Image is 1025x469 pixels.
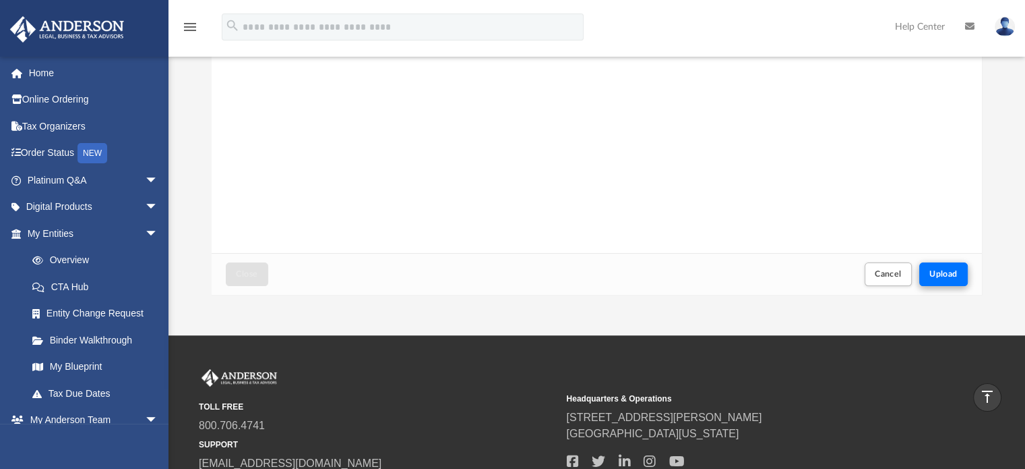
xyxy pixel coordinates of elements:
[19,327,179,354] a: Binder Walkthrough
[199,439,557,451] small: SUPPORT
[9,113,179,140] a: Tax Organizers
[19,354,172,381] a: My Blueprint
[9,140,179,167] a: Order StatusNEW
[226,263,268,286] button: Close
[973,383,1001,412] a: vertical_align_top
[9,407,172,434] a: My Anderson Teamarrow_drop_down
[19,380,179,407] a: Tax Due Dates
[9,86,179,113] a: Online Ordering
[199,458,381,469] a: [EMAIL_ADDRESS][DOMAIN_NAME]
[182,26,198,35] a: menu
[19,273,179,300] a: CTA Hub
[19,247,179,274] a: Overview
[9,167,179,194] a: Platinum Q&Aarrow_drop_down
[145,194,172,221] span: arrow_drop_down
[995,17,1015,36] img: User Pic
[566,393,924,405] small: Headquarters & Operations
[19,300,179,327] a: Entity Change Request
[9,220,179,247] a: My Entitiesarrow_drop_down
[979,389,995,405] i: vertical_align_top
[145,167,172,194] span: arrow_drop_down
[145,220,172,248] span: arrow_drop_down
[875,270,902,278] span: Cancel
[225,18,240,33] i: search
[199,401,557,413] small: TOLL FREE
[6,16,128,43] img: Anderson Advisors Platinum Portal
[182,19,198,35] i: menu
[236,270,257,278] span: Close
[199,420,265,431] a: 800.706.4741
[77,143,107,163] div: NEW
[929,270,958,278] span: Upload
[199,369,280,387] img: Anderson Advisors Platinum Portal
[566,428,739,439] a: [GEOGRAPHIC_DATA][US_STATE]
[865,263,912,286] button: Cancel
[566,412,762,423] a: [STREET_ADDRESS][PERSON_NAME]
[9,59,179,86] a: Home
[919,263,968,286] button: Upload
[9,194,179,221] a: Digital Productsarrow_drop_down
[145,407,172,435] span: arrow_drop_down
